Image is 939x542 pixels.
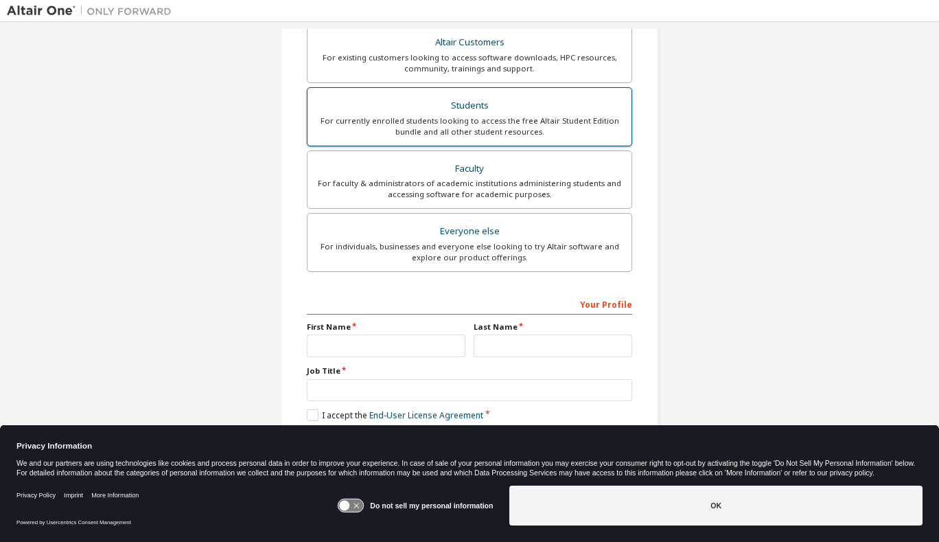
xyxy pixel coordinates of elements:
[307,409,483,421] label: I accept the
[316,52,623,74] div: For existing customers looking to access software downloads, HPC resources, community, trainings ...
[7,4,178,18] img: Altair One
[316,159,623,179] div: Faculty
[316,222,623,241] div: Everyone else
[369,409,483,421] a: End-User License Agreement
[316,115,623,137] div: For currently enrolled students looking to access the free Altair Student Edition bundle and all ...
[316,33,623,52] div: Altair Customers
[316,96,623,115] div: Students
[474,321,632,332] label: Last Name
[307,365,632,376] label: Job Title
[316,178,623,200] div: For faculty & administrators of academic institutions administering students and accessing softwa...
[316,241,623,263] div: For individuals, businesses and everyone else looking to try Altair software and explore our prod...
[307,293,632,315] div: Your Profile
[307,321,465,332] label: First Name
